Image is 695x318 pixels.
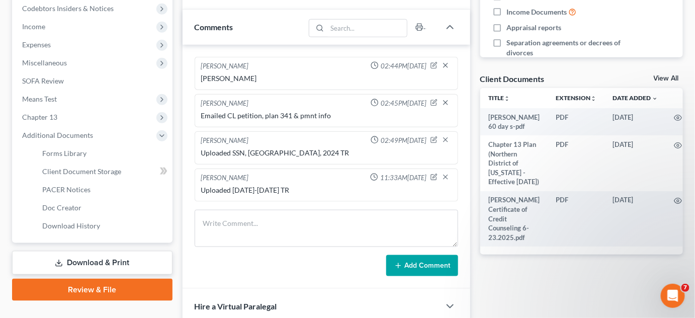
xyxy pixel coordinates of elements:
a: PACER Notices [34,181,172,199]
a: SOFA Review [14,72,172,90]
div: Uploaded SSN, [GEOGRAPHIC_DATA], 2024 TR [201,148,452,158]
span: Doc Creator [42,203,81,212]
span: SOFA Review [22,76,64,85]
span: Miscellaneous [22,58,67,67]
i: expand_more [652,96,658,102]
span: Download History [42,221,100,230]
input: Search... [327,20,407,37]
span: 7 [681,284,689,292]
span: Forms Library [42,149,86,157]
i: unfold_more [590,96,596,102]
a: Titleunfold_more [488,94,510,102]
div: [PERSON_NAME] [201,99,249,109]
a: Date Added expand_more [613,94,658,102]
span: Income [22,22,45,31]
a: Doc Creator [34,199,172,217]
td: [PERSON_NAME] Certificate of Credit Counseling 6-23.2025.pdf [480,191,548,247]
a: Forms Library [34,144,172,163]
span: Separation agreements or decrees of divorces [506,38,624,58]
a: Download History [34,217,172,235]
span: Expenses [22,40,51,49]
a: Download & Print [12,251,172,275]
td: PDF [548,108,604,136]
div: Client Documents [480,73,545,84]
div: [PERSON_NAME] [201,173,249,183]
span: Means Test [22,95,57,103]
span: Client Document Storage [42,167,121,176]
span: Chapter 13 [22,113,57,121]
span: Comments [195,22,233,32]
button: Add Comment [386,255,458,276]
span: Appraisal reports [506,23,561,33]
span: Income Documents [506,7,567,17]
div: Uploaded [DATE]-[DATE] TR [201,185,452,195]
div: Emailed CL petition, plan 341 & pmnt info [201,111,452,121]
td: [DATE] [604,108,666,136]
div: [PERSON_NAME] [201,136,249,146]
a: View All [654,75,679,82]
span: Additional Documents [22,131,93,139]
div: [PERSON_NAME] [201,73,452,84]
span: PACER Notices [42,185,91,194]
td: [DATE] [604,191,666,247]
a: Extensionunfold_more [556,94,596,102]
span: 02:44PM[DATE] [381,61,426,71]
a: Client Document Storage [34,163,172,181]
span: 02:49PM[DATE] [381,136,426,145]
td: Chapter 13 Plan (Northern District of [US_STATE] - Effective [DATE]) [480,135,548,191]
a: Review & File [12,279,172,301]
span: Codebtors Insiders & Notices [22,4,114,13]
td: [PERSON_NAME] 60 day s-pdf [480,108,548,136]
span: 11:33AM[DATE] [380,173,426,183]
i: unfold_more [504,96,510,102]
td: PDF [548,135,604,191]
div: [PERSON_NAME] [201,61,249,71]
iframe: Intercom live chat [661,284,685,308]
td: PDF [548,191,604,247]
span: Hire a Virtual Paralegal [195,301,277,311]
td: [DATE] [604,135,666,191]
span: 02:45PM[DATE] [381,99,426,108]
